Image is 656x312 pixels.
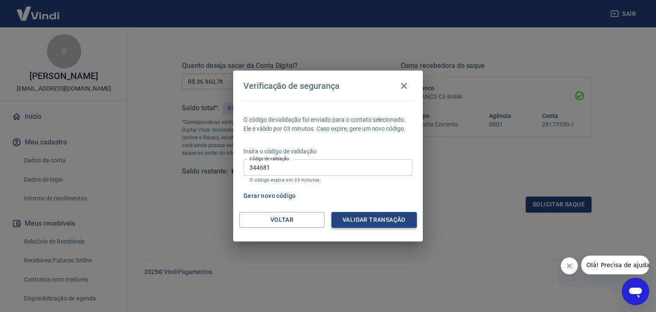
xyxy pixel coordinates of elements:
[5,6,72,13] span: Olá! Precisa de ajuda?
[331,212,417,228] button: Validar transação
[622,278,649,305] iframe: Botão para abrir a janela de mensagens
[243,147,413,156] p: Insira o código de validação
[249,177,407,183] p: O código expira em 03 minutos.
[243,81,340,91] h4: Verificação de segurança
[249,156,289,162] label: Código de validação
[243,115,413,133] p: O código de validação foi enviado para o contato selecionado. Ele é válido por 03 minutos. Caso e...
[240,188,299,204] button: Gerar novo código
[581,256,649,274] iframe: Mensagem da empresa
[239,212,325,228] button: Voltar
[561,257,578,274] iframe: Fechar mensagem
